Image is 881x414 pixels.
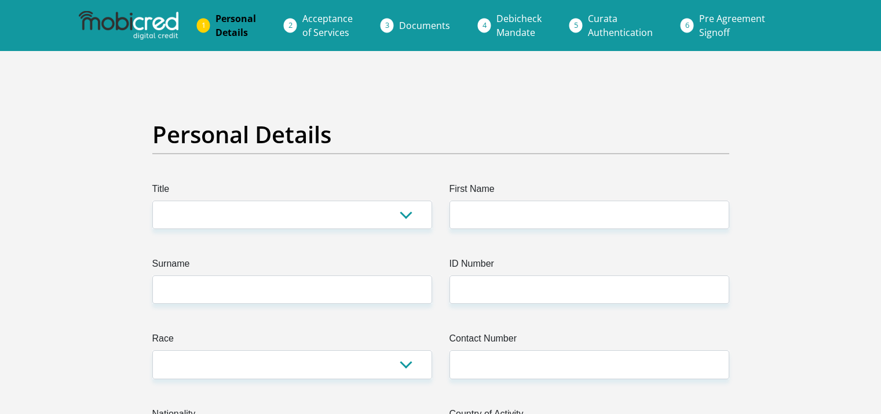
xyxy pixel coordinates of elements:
[690,7,774,44] a: Pre AgreementSignoff
[390,14,459,37] a: Documents
[449,182,729,201] label: First Name
[293,7,362,44] a: Acceptanceof Services
[579,7,662,44] a: CurataAuthentication
[399,19,450,32] span: Documents
[496,12,542,39] span: Debicheck Mandate
[215,12,256,39] span: Personal Details
[152,332,432,350] label: Race
[152,257,432,275] label: Surname
[152,182,432,201] label: Title
[206,7,265,44] a: PersonalDetails
[588,12,653,39] span: Curata Authentication
[449,257,729,275] label: ID Number
[449,275,729,304] input: ID Number
[152,121,729,148] h2: Personal Details
[152,275,432,304] input: Surname
[79,11,178,40] img: mobicred logo
[699,12,765,39] span: Pre Agreement Signoff
[449,332,729,350] label: Contact Number
[487,7,551,44] a: DebicheckMandate
[449,201,729,229] input: First Name
[449,350,729,379] input: Contact Number
[302,12,353,39] span: Acceptance of Services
